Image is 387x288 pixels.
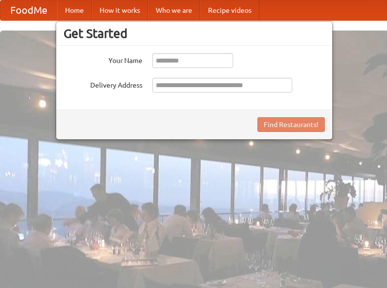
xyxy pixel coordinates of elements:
[64,53,142,65] label: Your Name
[64,26,325,41] h3: Get Started
[0,0,57,20] a: FoodMe
[257,117,325,132] button: Find Restaurants!
[200,0,259,20] a: Recipe videos
[57,0,92,20] a: Home
[64,78,142,90] label: Delivery Address
[92,0,148,20] a: How it works
[148,0,200,20] a: Who we are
